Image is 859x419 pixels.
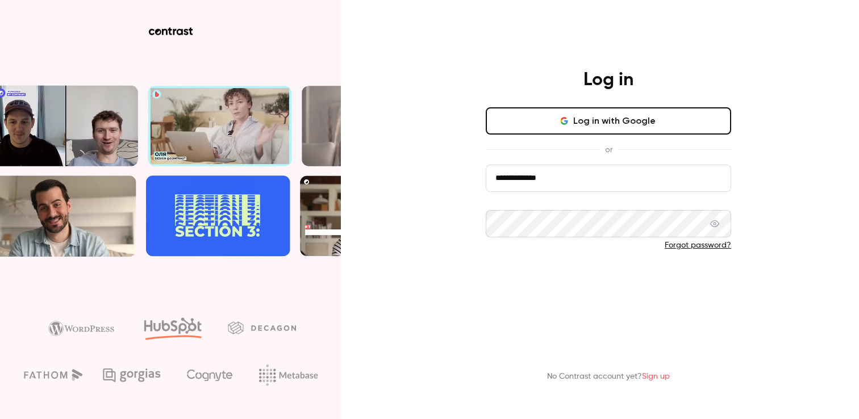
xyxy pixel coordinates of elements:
img: decagon [228,321,296,334]
p: No Contrast account yet? [547,371,670,383]
a: Forgot password? [665,241,731,249]
span: or [599,144,618,156]
a: Sign up [642,372,670,380]
button: Log in [486,269,731,296]
button: Log in with Google [486,107,731,135]
h4: Log in [583,69,633,91]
